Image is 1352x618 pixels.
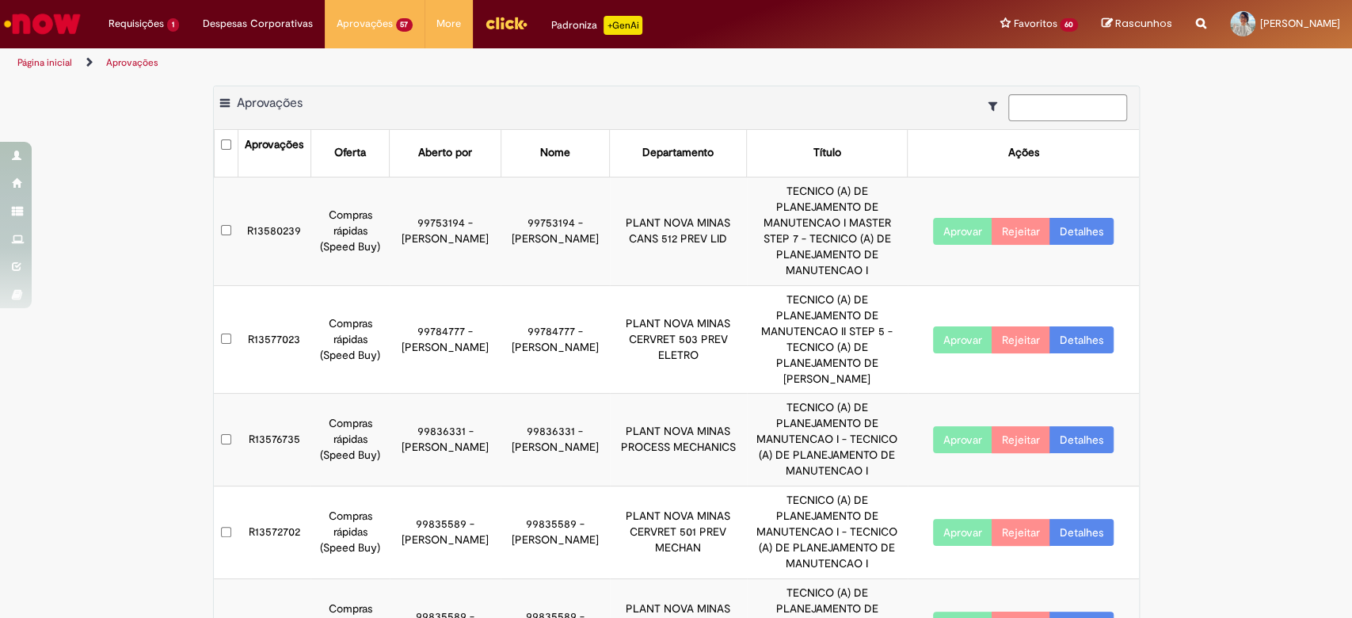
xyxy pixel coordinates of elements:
[310,177,389,285] td: Compras rápidas (Speed Buy)
[501,285,609,394] td: 99784777 - [PERSON_NAME]
[334,145,366,161] div: Oferta
[642,145,714,161] div: Departamento
[992,326,1050,353] button: Rejeitar
[933,426,992,453] button: Aprovar
[203,16,313,32] span: Despesas Corporativas
[501,394,609,486] td: 99836331 - [PERSON_NAME]
[418,145,472,161] div: Aberto por
[933,519,992,546] button: Aprovar
[610,285,747,394] td: PLANT NOVA MINAS CERVRET 503 PREV ELETRO
[390,394,501,486] td: 99836331 - [PERSON_NAME]
[933,218,992,245] button: Aprovar
[1060,18,1078,32] span: 60
[813,145,841,161] div: Título
[1013,16,1057,32] span: Favoritos
[1260,17,1340,30] span: [PERSON_NAME]
[992,218,1050,245] button: Rejeitar
[1115,16,1172,31] span: Rascunhos
[2,8,83,40] img: ServiceNow
[238,285,310,394] td: R13577023
[238,130,310,177] th: Aprovações
[337,16,393,32] span: Aprovações
[390,177,501,285] td: 99753194 - [PERSON_NAME]
[1007,145,1038,161] div: Ações
[17,56,72,69] a: Página inicial
[540,145,570,161] div: Nome
[1102,17,1172,32] a: Rascunhos
[310,394,389,486] td: Compras rápidas (Speed Buy)
[1049,218,1114,245] a: Detalhes
[245,137,303,153] div: Aprovações
[992,519,1050,546] button: Rejeitar
[747,394,908,486] td: TECNICO (A) DE PLANEJAMENTO DE MANUTENCAO I - TECNICO (A) DE PLANEJAMENTO DE MANUTENCAO I
[1049,426,1114,453] a: Detalhes
[747,285,908,394] td: TECNICO (A) DE PLANEJAMENTO DE MANUTENCAO II STEP 5 - TECNICO (A) DE PLANEJAMENTO DE [PERSON_NAME]
[390,486,501,579] td: 99835589 - [PERSON_NAME]
[501,177,609,285] td: 99753194 - [PERSON_NAME]
[12,48,889,78] ul: Trilhas de página
[238,177,310,285] td: R13580239
[933,326,992,353] button: Aprovar
[610,177,747,285] td: PLANT NOVA MINAS CANS 512 PREV LID
[551,16,642,35] div: Padroniza
[747,177,908,285] td: TECNICO (A) DE PLANEJAMENTO DE MANUTENCAO I MASTER STEP 7 - TECNICO (A) DE PLANEJAMENTO DE MANUTE...
[1049,519,1114,546] a: Detalhes
[109,16,164,32] span: Requisições
[436,16,461,32] span: More
[167,18,179,32] span: 1
[238,486,310,579] td: R13572702
[604,16,642,35] p: +GenAi
[747,486,908,579] td: TECNICO (A) DE PLANEJAMENTO DE MANUTENCAO I - TECNICO (A) DE PLANEJAMENTO DE MANUTENCAO I
[610,394,747,486] td: PLANT NOVA MINAS PROCESS MECHANICS
[485,11,527,35] img: click_logo_yellow_360x200.png
[310,285,389,394] td: Compras rápidas (Speed Buy)
[237,95,303,111] span: Aprovações
[106,56,158,69] a: Aprovações
[238,394,310,486] td: R13576735
[390,285,501,394] td: 99784777 - [PERSON_NAME]
[988,101,1005,112] i: Mostrar filtros para: Suas Solicitações
[610,486,747,579] td: PLANT NOVA MINAS CERVRET 501 PREV MECHAN
[1049,326,1114,353] a: Detalhes
[396,18,413,32] span: 57
[310,486,389,579] td: Compras rápidas (Speed Buy)
[992,426,1050,453] button: Rejeitar
[501,486,609,579] td: 99835589 - [PERSON_NAME]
